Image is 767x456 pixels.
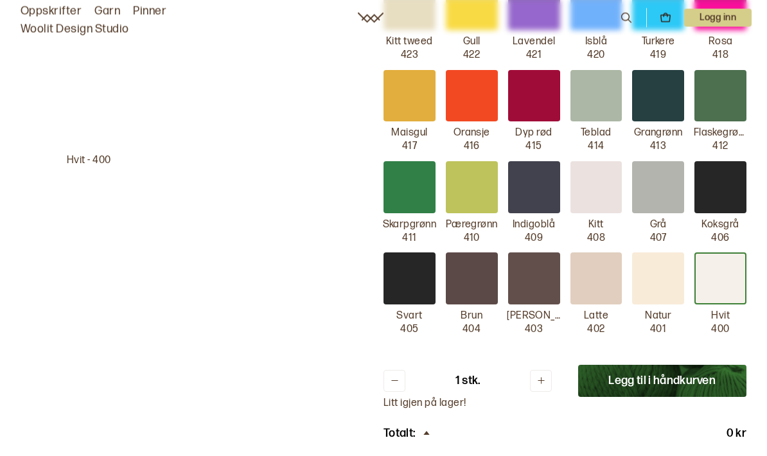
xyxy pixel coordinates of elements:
font: Lavendel [513,36,556,48]
font: Litt igjen på lager! [383,398,466,410]
a: Oppskrifter [21,3,82,21]
font: Gull [463,36,480,48]
font: Dyp rød [515,127,552,139]
font: Svart [396,310,422,322]
font: Kitt tweed [386,36,433,48]
font: 1 stk. [455,374,480,388]
font: Hvit [711,310,730,322]
font: Skarpgrønn [383,219,437,231]
font: 400 [711,324,729,336]
font: Latte [584,310,608,322]
font: 422 [463,49,480,62]
font: Koksgrå [701,219,739,231]
font: 401 [650,324,666,336]
div: Totalt: [383,426,433,442]
font: Brun [461,310,482,322]
font: Oppskrifter [21,4,82,18]
font: 421 [526,49,542,62]
font: Kitt [588,219,604,231]
font: 403 [525,324,543,336]
font: Garn [94,4,120,18]
font: Pinner [133,4,166,18]
a: Garn [94,3,120,21]
a: Pinner [133,3,166,21]
font: 410 [464,232,480,245]
font: 402 [587,324,604,336]
font: Flaskegrønn [694,127,750,139]
font: Grå [650,219,667,231]
font: 420 [587,49,604,62]
font: 416 [464,141,480,153]
font: 407 [650,232,666,245]
font: Maisgul [391,127,427,139]
font: 409 [525,232,543,245]
font: 418 [712,49,728,62]
font: 412 [712,141,728,153]
font: 414 [588,141,604,153]
font: Isblå [585,36,607,48]
font: Rosa [709,36,733,48]
font: Natur [645,310,671,322]
font: Pæregrønn [446,219,498,231]
font: 411 [402,232,416,245]
button: Legg til i håndkurven [578,365,747,398]
font: Indigoblå [513,219,555,231]
font: Grangrønn [634,127,683,139]
font: Totalt: [383,427,415,441]
a: Woolit [358,13,383,23]
font: Oransje [454,127,490,139]
font: 417 [402,141,417,153]
font: 419 [650,49,666,62]
font: Woolit Design Studio [21,22,129,36]
font: 423 [401,49,418,62]
font: 413 [650,141,666,153]
font: Teblad [581,127,612,139]
font: 0 kr [727,427,746,441]
button: Bruker-rullegardinmeny [684,9,752,27]
font: Turkere [642,36,675,48]
font: Hvit - 400 [67,154,111,166]
font: [PERSON_NAME] [507,310,586,322]
font: 408 [587,232,605,245]
font: 406 [711,232,729,245]
font: 404 [463,324,480,336]
font: 405 [400,324,418,336]
font: 415 [525,141,542,153]
font: Logg inn [700,12,736,23]
a: Woolit Design Studio [21,21,129,39]
font: Legg til i håndkurven [608,374,716,388]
